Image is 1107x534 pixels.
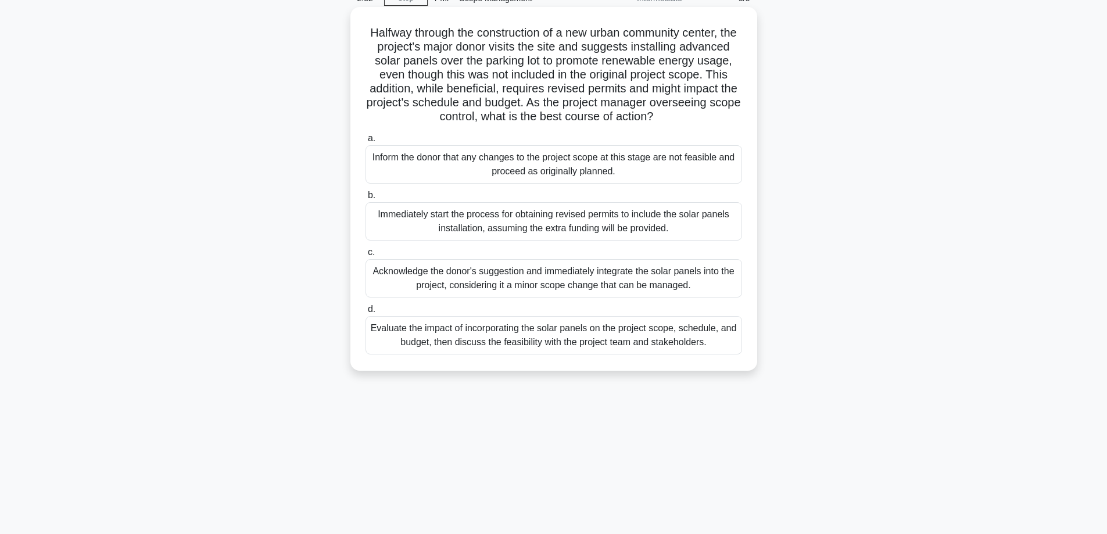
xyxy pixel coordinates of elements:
[368,304,375,314] span: d.
[366,145,742,184] div: Inform the donor that any changes to the project scope at this stage are not feasible and proceed...
[368,190,375,200] span: b.
[366,202,742,241] div: Immediately start the process for obtaining revised permits to include the solar panels installat...
[366,316,742,354] div: Evaluate the impact of incorporating the solar panels on the project scope, schedule, and budget,...
[368,247,375,257] span: c.
[364,26,743,124] h5: Halfway through the construction of a new urban community center, the project's major donor visit...
[368,133,375,143] span: a.
[366,259,742,298] div: Acknowledge the donor's suggestion and immediately integrate the solar panels into the project, c...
